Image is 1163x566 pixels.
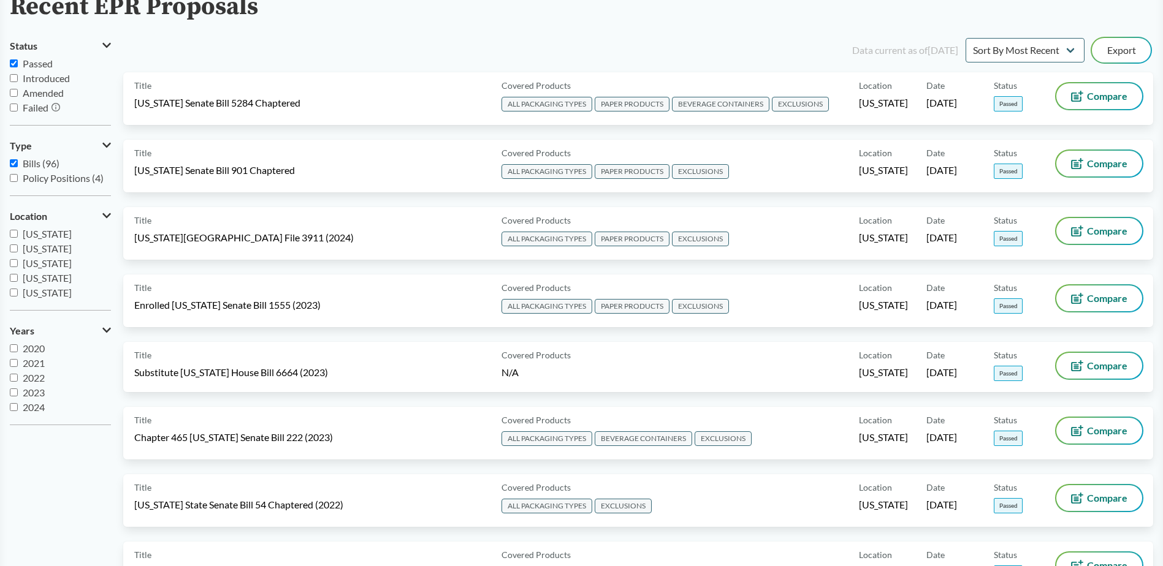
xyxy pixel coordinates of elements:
[859,349,892,361] span: Location
[1056,151,1142,176] button: Compare
[23,272,72,284] span: [US_STATE]
[23,228,72,240] span: [US_STATE]
[23,87,64,99] span: Amended
[1056,83,1142,109] button: Compare
[926,146,945,159] span: Date
[23,157,59,169] span: Bills (96)
[926,413,945,426] span: Date
[10,104,18,111] input: Failed
[926,231,957,244] span: [DATE]
[994,146,1017,159] span: Status
[10,59,18,67] input: Passed
[10,344,18,352] input: 2020
[134,164,295,177] span: [US_STATE] Senate Bill 901 Chaptered
[852,43,958,58] div: Data current as of [DATE]
[10,40,37,51] span: Status
[1087,226,1127,236] span: Compare
[994,281,1017,294] span: Status
[10,244,18,252] input: [US_STATE]
[994,413,1017,426] span: Status
[595,97,669,111] span: PAPER PRODUCTS
[994,231,1023,246] span: Passed
[1087,293,1127,303] span: Compare
[595,299,669,314] span: PAPER PRODUCTS
[501,481,571,494] span: Covered Products
[772,97,829,111] span: EXCLUSIONS
[859,413,892,426] span: Location
[859,164,908,177] span: [US_STATE]
[695,431,752,446] span: EXCLUSIONS
[10,289,18,296] input: [US_STATE]
[10,174,18,182] input: Policy Positions (4)
[10,140,32,151] span: Type
[23,357,45,369] span: 2021
[926,349,945,361] span: Date
[926,548,945,561] span: Date
[501,548,571,561] span: Covered Products
[23,287,72,298] span: [US_STATE]
[134,146,151,159] span: Title
[10,325,34,336] span: Years
[1056,218,1142,244] button: Compare
[134,349,151,361] span: Title
[10,89,18,97] input: Amended
[926,298,957,312] span: [DATE]
[1087,493,1127,503] span: Compare
[134,498,343,511] span: [US_STATE] State Senate Bill 54 Chaptered (2022)
[994,498,1023,513] span: Passed
[1056,285,1142,311] button: Compare
[23,401,45,413] span: 2024
[501,366,519,378] span: N/A
[10,74,18,82] input: Introduced
[134,281,151,294] span: Title
[859,146,892,159] span: Location
[926,79,945,92] span: Date
[859,214,892,227] span: Location
[926,366,957,379] span: [DATE]
[926,481,945,494] span: Date
[10,135,111,156] button: Type
[10,274,18,282] input: [US_STATE]
[501,164,592,179] span: ALL PACKAGING TYPES
[1087,361,1127,371] span: Compare
[672,232,729,246] span: EXCLUSIONS
[994,366,1023,381] span: Passed
[994,164,1023,179] span: Passed
[501,79,571,92] span: Covered Products
[10,230,18,238] input: [US_STATE]
[501,499,592,513] span: ALL PACKAGING TYPES
[501,97,592,111] span: ALL PACKAGING TYPES
[134,231,354,244] span: [US_STATE][GEOGRAPHIC_DATA] File 3911 (2024)
[501,232,592,246] span: ALL PACKAGING TYPES
[672,97,769,111] span: BEVERAGE CONTAINERS
[134,214,151,227] span: Title
[672,299,729,314] span: EXCLUSIONS
[859,298,908,312] span: [US_STATE]
[859,481,892,494] span: Location
[23,243,72,254] span: [US_STATE]
[23,257,72,269] span: [US_STATE]
[926,498,957,511] span: [DATE]
[672,164,729,179] span: EXCLUSIONS
[134,96,300,110] span: [US_STATE] Senate Bill 5284 Chaptered
[501,349,571,361] span: Covered Products
[994,214,1017,227] span: Status
[134,298,321,312] span: Enrolled [US_STATE] Senate Bill 1555 (2023)
[994,349,1017,361] span: Status
[23,372,45,383] span: 2022
[10,359,18,367] input: 2021
[10,403,18,411] input: 2024
[23,58,53,69] span: Passed
[10,159,18,167] input: Bills (96)
[859,231,908,244] span: [US_STATE]
[10,206,111,227] button: Location
[994,481,1017,494] span: Status
[501,431,592,446] span: ALL PACKAGING TYPES
[134,548,151,561] span: Title
[501,214,571,227] span: Covered Products
[134,366,328,379] span: Substitute [US_STATE] House Bill 6664 (2023)
[134,481,151,494] span: Title
[859,79,892,92] span: Location
[1056,485,1142,511] button: Compare
[134,413,151,426] span: Title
